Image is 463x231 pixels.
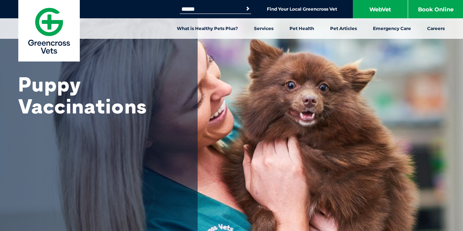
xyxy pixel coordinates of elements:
button: Search [244,5,251,12]
h1: Puppy Vaccinations [18,73,179,117]
a: Emergency Care [365,18,419,39]
a: Services [246,18,281,39]
a: What is Healthy Pets Plus? [169,18,246,39]
a: Careers [419,18,453,39]
a: Pet Health [281,18,322,39]
a: Pet Articles [322,18,365,39]
a: Find Your Local Greencross Vet [267,6,337,12]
